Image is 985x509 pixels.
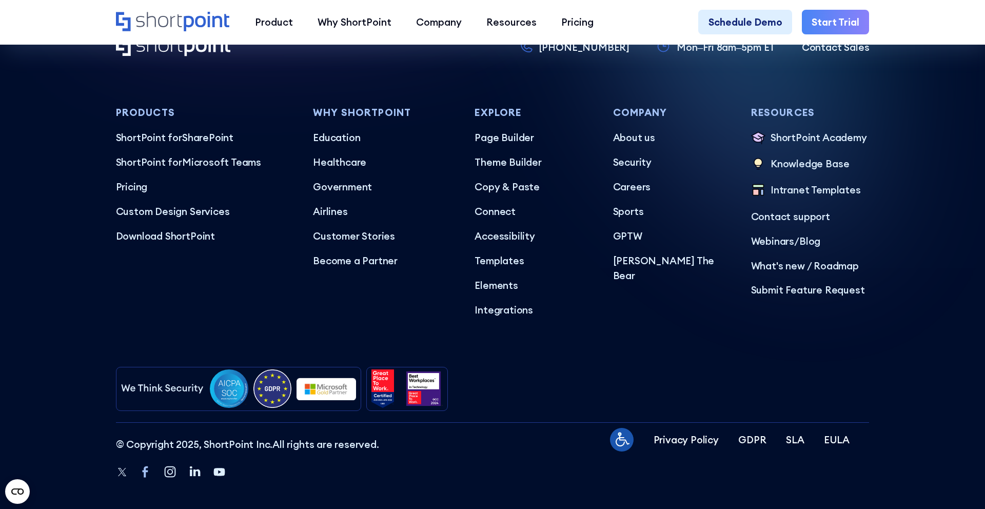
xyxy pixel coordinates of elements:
a: Connect [475,204,593,219]
h3: Resources [751,107,870,118]
a: GPTW [613,229,732,244]
a: Knowledge Base [751,156,870,173]
a: Careers [613,180,732,194]
a: What's new / Roadmap [751,259,870,273]
p: Intranet Templates [771,183,861,199]
a: Blog [799,235,820,247]
a: Custom Design Services [116,204,293,219]
span: ShortPoint for [116,131,182,144]
iframe: Chat Widget [934,460,985,509]
button: Open CMP widget [5,479,30,504]
a: ShortPoint Academy [751,130,870,147]
div: Company [416,15,462,30]
p: ShortPoint Academy [771,130,867,147]
a: ShortPoint forSharePoint [116,130,293,145]
a: GDPR [738,433,766,447]
a: Youtube [212,464,227,481]
a: Security [613,155,732,170]
a: Instagram [163,464,178,481]
a: Integrations [475,303,593,318]
a: Home [116,36,230,58]
a: Webinars [751,235,794,247]
a: Healthcare [313,155,455,170]
a: Intranet Templates [751,183,870,199]
p: Microsoft Teams [116,155,293,170]
p: Knowledge Base [771,156,849,173]
p: All rights are reserved. [116,437,379,452]
a: Customer Stories [313,229,455,244]
a: Page Builder [475,130,593,145]
div: Resources [486,15,537,30]
a: SLA [786,433,804,447]
a: Start Trial [802,10,869,34]
p: [PHONE_NUMBER] [539,40,629,55]
h3: Company [613,107,732,118]
a: Templates [475,253,593,268]
a: Submit Feature Request [751,283,870,298]
a: Resources [474,10,549,34]
a: [PERSON_NAME] The Bear [613,253,732,283]
div: Pricing [561,15,594,30]
span: ShortPoint for [116,156,182,168]
a: ShortPoint forMicrosoft Teams [116,155,293,170]
a: Product [243,10,305,34]
div: Why ShortPoint [318,15,391,30]
a: Sports [613,204,732,219]
h3: Products [116,107,293,118]
a: Become a Partner [313,253,455,268]
a: Copy & Paste [475,180,593,194]
a: Theme Builder [475,155,593,170]
a: Schedule Demo [698,10,792,34]
a: Airlines [313,204,455,219]
a: Elements [475,278,593,293]
a: EULA [824,433,850,447]
a: Privacy Policy [654,433,719,447]
a: Accessibility [475,229,593,244]
a: Education [313,130,455,145]
a: Download ShortPoint [116,229,293,244]
a: Pricing [116,180,293,194]
a: Pricing [549,10,606,34]
a: Contact support [751,209,870,224]
a: Contact Sales [802,40,870,55]
a: About us [613,130,732,145]
a: Twitter [116,466,128,480]
p: SharePoint [116,130,293,145]
a: Company [404,10,474,34]
a: Why ShortPoint [305,10,404,34]
span: © Copyright 2025, ShortPoint Inc. [116,438,273,451]
a: Government [313,180,455,194]
a: Linkedin [187,464,202,481]
h3: Why Shortpoint [313,107,455,118]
